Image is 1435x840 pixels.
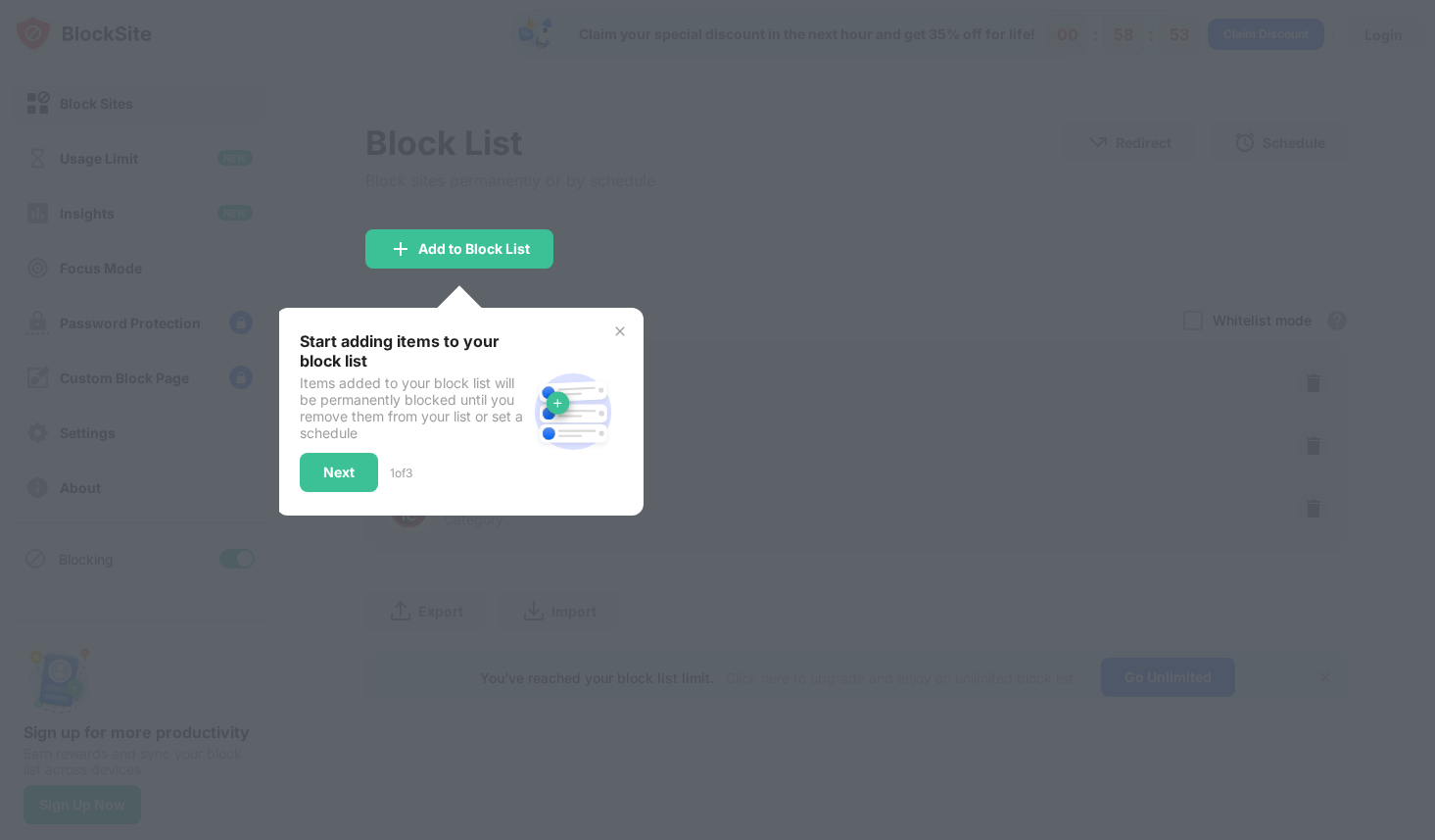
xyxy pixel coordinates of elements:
div: 1 of 3 [390,466,412,480]
div: Next [323,465,355,480]
div: Items added to your block list will be permanently blocked until you remove them from your list o... [300,374,526,441]
img: block-site.svg [526,365,620,459]
div: Start adding items to your block list [300,331,526,371]
div: Add to Block List [418,241,530,257]
img: x-button.svg [612,323,628,339]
